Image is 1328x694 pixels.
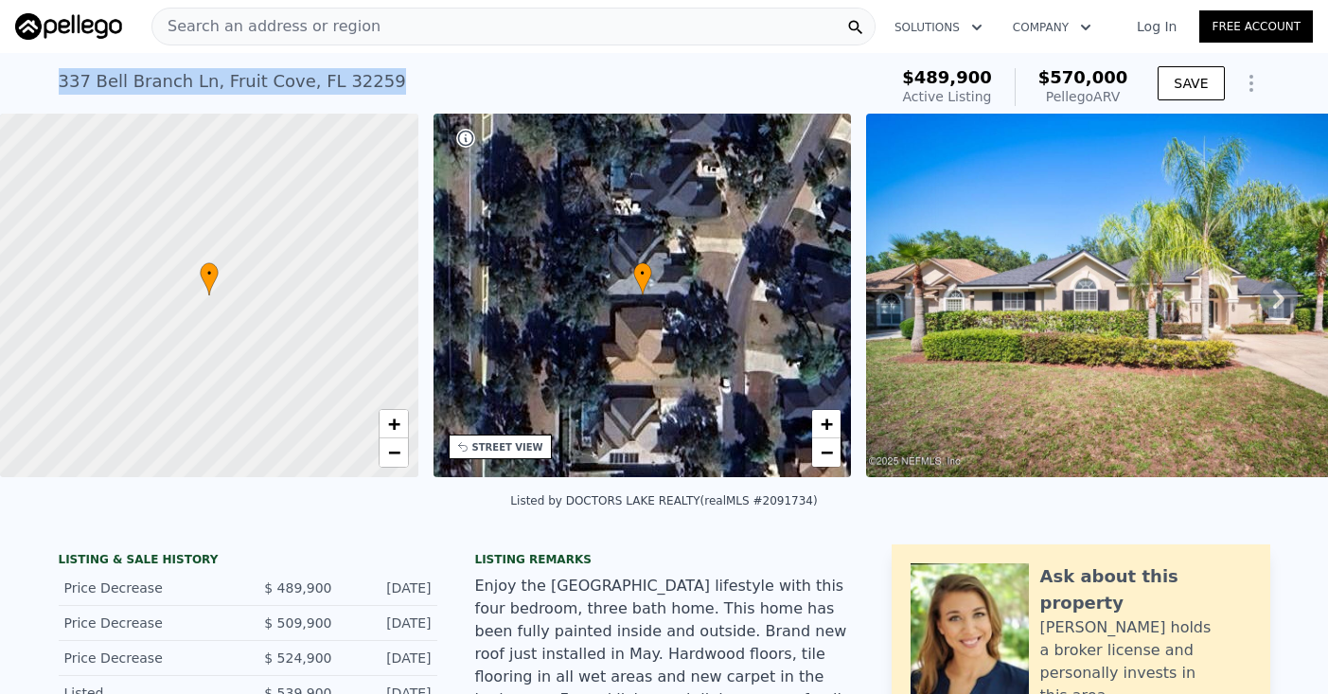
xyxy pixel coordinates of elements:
a: Zoom out [812,438,841,467]
a: Zoom out [380,438,408,467]
img: Pellego [15,13,122,40]
span: − [821,440,833,464]
div: Pellego ARV [1038,87,1128,106]
span: − [387,440,399,464]
div: LISTING & SALE HISTORY [59,552,437,571]
span: • [633,265,652,282]
span: $ 524,900 [264,650,331,666]
div: • [200,262,219,295]
button: Company [998,10,1107,44]
span: • [200,265,219,282]
div: Price Decrease [64,614,233,632]
span: $570,000 [1038,67,1128,87]
span: $489,900 [902,67,992,87]
div: Listing remarks [475,552,854,567]
button: Show Options [1232,64,1270,102]
div: [DATE] [347,578,432,597]
button: Solutions [879,10,998,44]
a: Log In [1114,17,1199,36]
div: [DATE] [347,649,432,667]
div: 337 Bell Branch Ln , Fruit Cove , FL 32259 [59,68,406,95]
div: Listed by DOCTORS LAKE REALTY (realMLS #2091734) [510,494,817,507]
span: Search an address or region [152,15,381,38]
div: • [633,262,652,295]
a: Free Account [1199,10,1313,43]
span: $ 509,900 [264,615,331,631]
a: Zoom in [380,410,408,438]
div: [DATE] [347,614,432,632]
span: $ 489,900 [264,580,331,596]
div: Ask about this property [1040,563,1251,616]
div: Price Decrease [64,649,233,667]
span: + [821,412,833,436]
span: + [387,412,399,436]
a: Zoom in [812,410,841,438]
span: Active Listing [903,89,992,104]
div: STREET VIEW [472,440,543,454]
div: Price Decrease [64,578,233,597]
button: SAVE [1158,66,1224,100]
